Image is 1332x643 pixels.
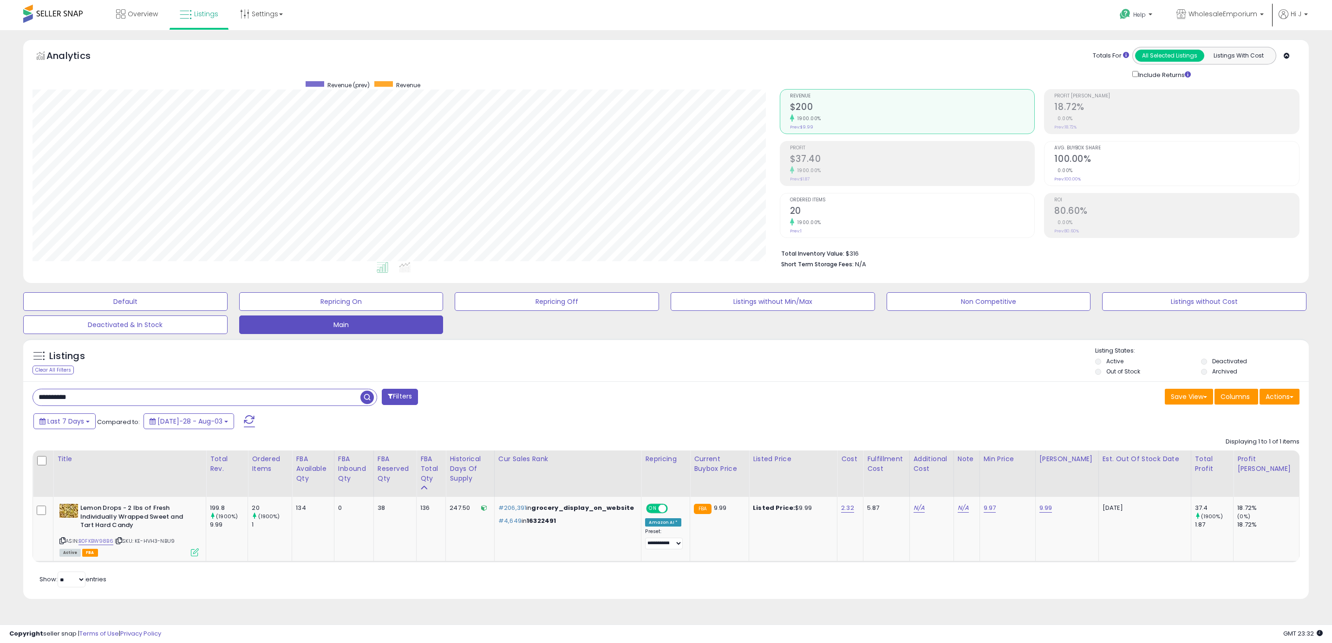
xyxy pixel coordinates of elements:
span: ROI [1054,198,1299,203]
span: Profit [790,146,1035,151]
div: Profit [PERSON_NAME] [1237,454,1295,474]
div: Current Buybox Price [694,454,745,474]
span: N/A [855,260,866,269]
span: 2025-08-13 23:32 GMT [1283,629,1323,638]
a: 9.99 [1039,503,1052,513]
div: seller snap | | [9,630,161,638]
li: $316 [781,247,1293,258]
span: Show: entries [39,575,106,584]
button: Repricing Off [455,292,659,311]
div: FBA inbound Qty [338,454,370,483]
div: Totals For [1093,51,1129,60]
h2: 20 [790,206,1035,218]
span: [DATE]-28 - Aug-03 [157,417,222,426]
span: Last 7 Days [47,417,84,426]
button: Default [23,292,228,311]
div: 134 [296,504,327,512]
div: 9.99 [210,521,248,529]
div: Ordered Items [252,454,288,474]
div: Fulfillment Cost [867,454,906,474]
span: Revenue [790,94,1035,99]
h5: Analytics [46,49,109,64]
p: Listing States: [1095,347,1309,355]
div: 1.87 [1195,521,1234,529]
img: 51tcslPB-EL._SL40_.jpg [59,504,78,518]
div: $9.99 [753,504,830,512]
div: Note [958,454,976,464]
button: Save View [1165,389,1213,405]
div: 20 [252,504,292,512]
p: [DATE] [1103,504,1184,512]
h2: $37.40 [790,154,1035,166]
span: 9.99 [714,503,727,512]
button: Last 7 Days [33,413,96,429]
small: 1900.00% [794,115,821,122]
div: [PERSON_NAME] [1039,454,1095,464]
div: Cost [841,454,859,464]
strong: Copyright [9,629,43,638]
h2: $200 [790,102,1035,114]
div: Additional Cost [914,454,950,474]
label: Active [1106,357,1123,365]
div: Include Returns [1125,69,1202,80]
div: 0 [338,504,366,512]
div: Displaying 1 to 1 of 1 items [1226,437,1299,446]
small: (1900%) [1201,513,1223,520]
span: All listings currently available for purchase on Amazon [59,549,81,557]
span: #4,649 [498,516,522,525]
small: 1900.00% [794,167,821,174]
span: Revenue [396,81,420,89]
h2: 100.00% [1054,154,1299,166]
small: 0.00% [1054,115,1073,122]
small: 1900.00% [794,219,821,226]
i: Get Help [1119,8,1131,20]
span: Help [1133,11,1146,19]
button: Non Competitive [887,292,1091,311]
a: B0FKBW98B6 [78,537,113,545]
span: Ordered Items [790,198,1035,203]
div: Title [57,454,202,464]
a: Terms of Use [79,629,119,638]
small: Prev: 18.72% [1054,124,1077,130]
div: 37.4 [1195,504,1234,512]
div: Min Price [984,454,1032,464]
button: All Selected Listings [1135,50,1204,62]
div: 38 [378,504,409,512]
div: 5.87 [867,504,902,512]
a: N/A [914,503,925,513]
div: Historical Days Of Supply [450,454,490,483]
a: Hi J [1279,9,1308,30]
div: 247.50 [450,504,487,512]
div: Amazon AI * [645,518,681,527]
b: Listed Price: [753,503,795,512]
h2: 18.72% [1054,102,1299,114]
div: 1 [252,521,292,529]
div: Total Rev. [210,454,244,474]
small: Prev: 100.00% [1054,176,1081,182]
span: Compared to: [97,418,140,426]
button: Listings without Cost [1102,292,1306,311]
button: Columns [1214,389,1258,405]
button: [DATE]-28 - Aug-03 [144,413,234,429]
b: Total Inventory Value: [781,250,844,257]
button: Listings without Min/Max [671,292,875,311]
span: Listings [194,9,218,19]
p: in [498,517,634,525]
b: Short Term Storage Fees: [781,260,854,268]
small: FBA [694,504,711,514]
div: 199.8 [210,504,248,512]
div: FBA Reserved Qty [378,454,412,483]
span: Hi J [1291,9,1301,19]
small: Prev: $9.99 [790,124,813,130]
b: Lemon Drops - 2 lbs of Fresh Individually Wrapped Sweet and Tart Hard Candy [80,504,193,532]
span: | SKU: KE-HVH3-NBU9 [115,537,175,545]
div: Listed Price [753,454,833,464]
small: Prev: 80.60% [1054,228,1079,234]
label: Out of Stock [1106,367,1140,375]
a: 2.32 [841,503,854,513]
div: Cur Sales Rank [498,454,637,464]
small: Prev: 1 [790,228,802,234]
button: Actions [1260,389,1299,405]
span: 16322491 [527,516,556,525]
div: 18.72% [1237,504,1299,512]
